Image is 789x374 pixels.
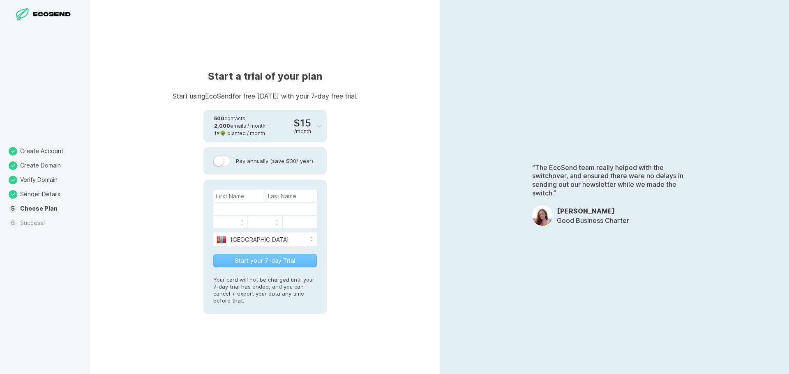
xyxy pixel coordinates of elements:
[173,93,358,99] p: Start using EcoSend for free [DATE] with your 7-day free trial.
[532,163,697,197] p: “The EcoSend team really helped with the switchover, and ensured there were no delays in sending ...
[213,268,317,304] p: Your card will not be charged until your 7-day trial has ended, and you can cancel + export your ...
[557,207,629,215] h3: [PERSON_NAME]
[216,217,245,227] iframe: MM
[214,122,265,130] div: emails / month
[173,70,358,83] h1: Start a trial of your plan
[532,205,553,226] img: OpDfwsLJpxJND2XqePn68R8dM.jpeg
[214,130,220,136] strong: 1 ×
[214,123,230,129] strong: 2,000
[213,156,317,166] label: Pay annually (save $30 / year)
[294,128,311,134] div: / month
[557,216,629,225] p: Good Business Charter
[214,130,265,137] div: 🌳 planted / month
[265,190,317,202] input: Last Name
[285,217,314,227] iframe: CVV
[214,115,265,122] div: contacts
[250,217,279,227] iframe: YYYY
[213,190,265,202] input: First Name
[293,118,311,134] div: $15
[216,204,315,214] iframe: Credit Card Number
[214,115,224,122] strong: 500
